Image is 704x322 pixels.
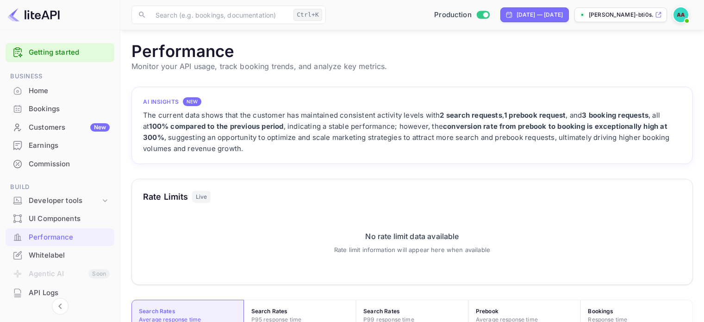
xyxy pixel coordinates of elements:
[6,182,114,192] span: Build
[476,308,498,315] strong: Prebook
[29,196,100,206] div: Developer tools
[582,111,648,120] strong: 3 booking requests
[440,111,502,120] strong: 2 search requests
[29,214,110,224] div: UI Components
[6,100,114,117] a: Bookings
[29,140,110,151] div: Earnings
[6,284,114,302] div: API Logs
[6,82,114,99] a: Home
[183,97,201,106] div: NEW
[7,7,60,22] img: LiteAPI logo
[6,119,114,137] div: CustomersNew
[504,111,566,120] strong: 1 prebook request
[6,284,114,301] a: API Logs
[139,308,175,315] strong: Search Rates
[29,288,110,298] div: API Logs
[6,210,114,228] div: UI Components
[500,7,569,22] div: Click to change the date range period
[6,100,114,118] div: Bookings
[293,9,322,21] div: Ctrl+K
[131,41,693,61] h1: Performance
[6,228,114,246] a: Performance
[588,308,613,315] strong: Bookings
[52,298,69,315] button: Collapse navigation
[517,11,563,19] div: [DATE] — [DATE]
[29,47,110,58] a: Getting started
[334,231,490,242] div: No rate limit data available
[6,246,114,264] a: Whitelabel
[6,155,114,173] div: Commission
[589,11,653,19] p: [PERSON_NAME]-bti0s.nuit...
[143,98,179,106] h4: AI Insights
[192,191,211,203] div: Live
[6,137,114,155] div: Earnings
[673,7,688,22] img: Apurva Amin
[29,159,110,170] div: Commission
[6,43,114,62] div: Getting started
[363,308,400,315] strong: Search Rates
[143,190,188,203] h3: Rate Limits
[6,228,114,246] div: Performance
[29,232,110,243] div: Performance
[150,6,290,24] input: Search (e.g. bookings, documentation)
[29,250,110,261] div: Whitelabel
[6,155,114,172] a: Commission
[6,137,114,154] a: Earnings
[251,308,288,315] strong: Search Rates
[90,123,110,132] div: New
[131,61,693,72] p: Monitor your API usage, track booking trends, and analyze key metrics.
[143,110,681,154] div: The current data shows that the customer has maintained consistent activity levels with , , and ,...
[6,210,114,227] a: UI Components
[29,122,110,133] div: Customers
[334,246,490,255] div: Rate limit information will appear here when available
[6,246,114,265] div: Whitelabel
[6,119,114,136] a: CustomersNew
[6,71,114,82] span: Business
[430,10,493,20] div: Switch to Sandbox mode
[434,10,472,20] span: Production
[6,82,114,100] div: Home
[29,86,110,96] div: Home
[6,193,114,209] div: Developer tools
[149,122,283,131] strong: 100% compared to the previous period
[29,104,110,114] div: Bookings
